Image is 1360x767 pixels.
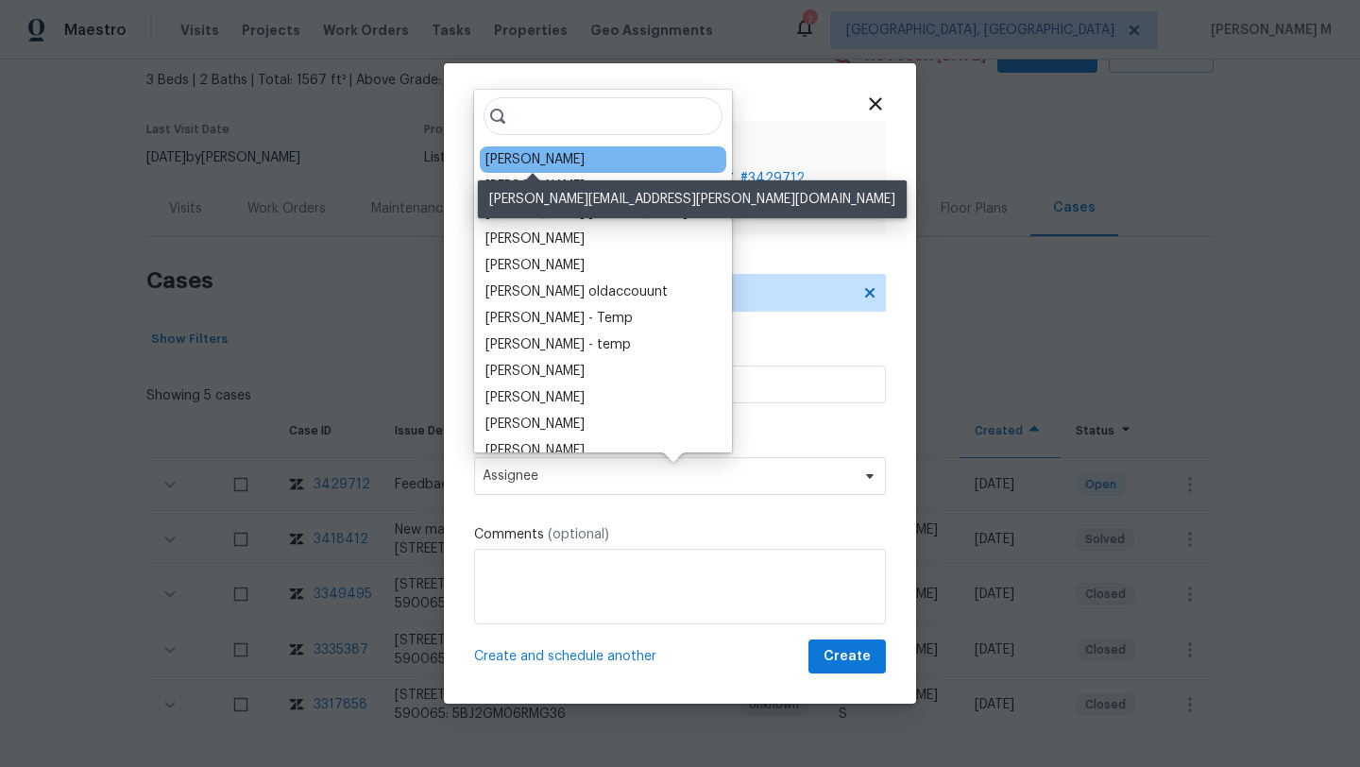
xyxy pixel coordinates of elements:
span: Case [646,137,871,163]
label: Comments [474,525,886,544]
span: # 3429712 [740,169,805,188]
div: [PERSON_NAME] oldaccouunt [485,282,668,301]
div: [PERSON_NAME] [485,388,585,407]
div: [PERSON_NAME] [485,230,585,248]
div: [PERSON_NAME] [485,177,585,196]
div: [PERSON_NAME][EMAIL_ADDRESS][PERSON_NAME][DOMAIN_NAME] [478,180,907,218]
span: Assignee [483,469,853,484]
span: Create and schedule another [474,647,656,666]
div: [PERSON_NAME] [485,362,585,381]
div: [PERSON_NAME] - temp [485,335,631,354]
span: (optional) [548,528,609,541]
button: Create [808,639,886,674]
div: [PERSON_NAME] [485,441,585,460]
div: [PERSON_NAME] - Temp [485,309,633,328]
div: [PERSON_NAME] [485,150,585,169]
div: [PERSON_NAME] [485,415,585,434]
span: Create [824,645,871,669]
div: [PERSON_NAME] [485,256,585,275]
span: Close [865,94,886,114]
